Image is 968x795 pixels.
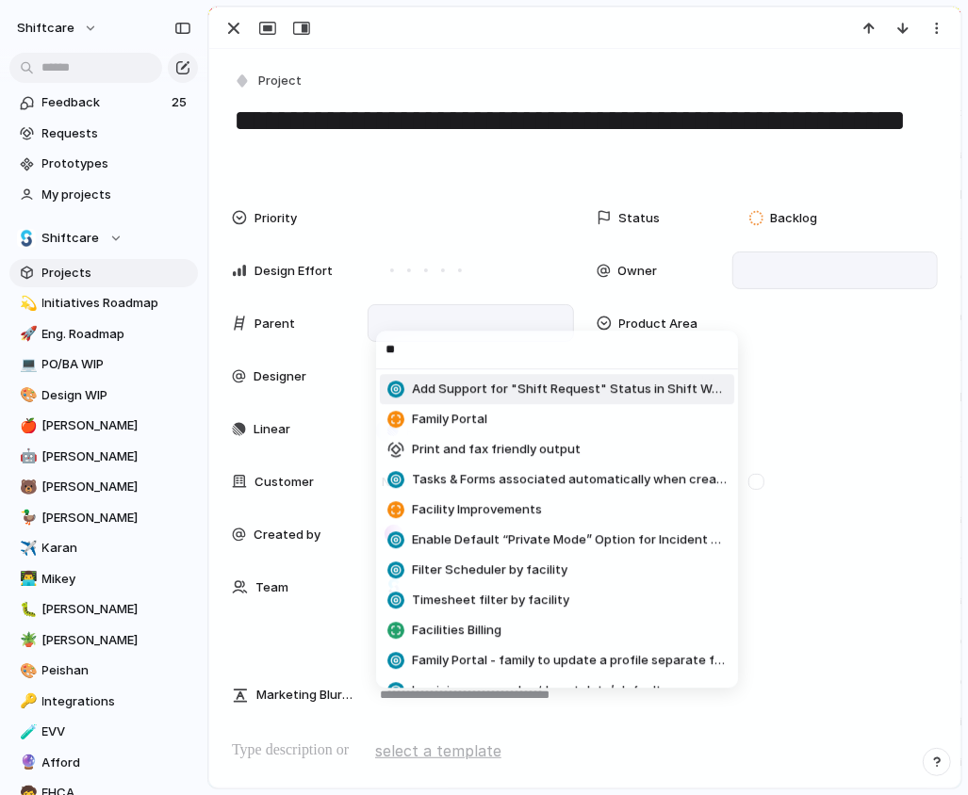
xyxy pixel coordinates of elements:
[412,592,569,610] span: Timesheet filter by facility
[412,622,501,641] span: Facilities Billing
[412,682,662,701] span: Invoicing - same-day ‘due at date’ default
[412,411,487,430] span: Family Portal
[412,471,727,490] span: Tasks & Forms associated automatically when creating a shift in a facility
[412,381,727,399] span: Add Support for "Shift Request" Status in Shift Workflow (Family Portal Phase 2)
[412,501,542,520] span: Facility Improvements
[412,561,567,580] span: Filter Scheduler by facility
[412,531,727,550] span: Enable Default “Private Mode” Option for Incident Reports
[412,441,581,460] span: Print and fax friendly output
[412,652,727,671] span: Family Portal - family to update a profile separate from Public Info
